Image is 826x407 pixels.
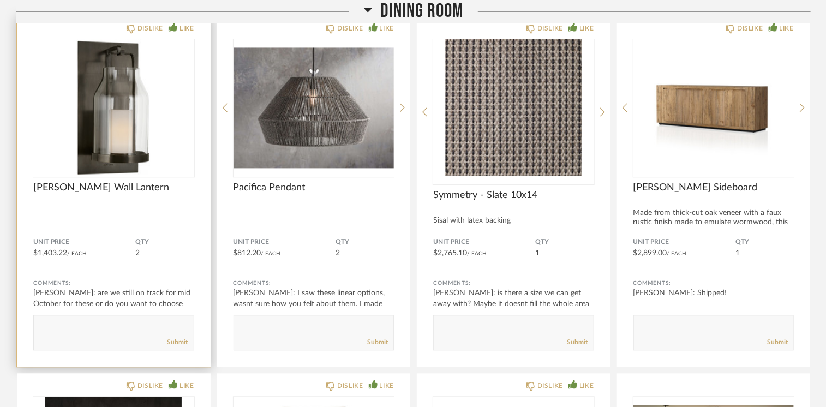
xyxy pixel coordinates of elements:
[567,338,588,347] a: Submit
[137,380,163,391] div: DISLIKE
[633,238,736,247] span: Unit Price
[633,208,794,236] div: Made from thick-cut oak veneer with a faux rustic finish made to emulate wormwood, this ...
[433,238,536,247] span: Unit Price
[536,249,540,257] span: 1
[136,249,140,257] span: 2
[579,380,594,391] div: LIKE
[367,338,388,347] a: Submit
[337,23,363,34] div: DISLIKE
[633,278,794,289] div: Comments:
[380,380,394,391] div: LIKE
[33,182,194,194] span: [PERSON_NAME] Wall Lantern
[767,338,788,347] a: Submit
[633,39,794,176] img: undefined
[337,380,363,391] div: DISLIKE
[467,251,487,256] span: / Each
[633,249,667,257] span: $2,899.00
[136,238,194,247] span: QTY
[537,380,563,391] div: DISLIKE
[67,251,87,256] span: / Each
[433,288,594,320] div: [PERSON_NAME]: is there a size we can get away with? Maybe it doesnt fill the whole area to the s...
[179,23,194,34] div: LIKE
[234,39,394,176] img: undefined
[667,251,687,256] span: / Each
[433,278,594,289] div: Comments:
[137,23,163,34] div: DISLIKE
[633,288,794,298] div: [PERSON_NAME]: Shipped!
[336,238,394,247] span: QTY
[433,39,594,176] div: 0
[33,249,67,257] span: $1,403.22
[780,23,794,34] div: LIKE
[234,278,394,289] div: Comments:
[380,23,394,34] div: LIKE
[537,23,563,34] div: DISLIKE
[33,39,194,176] img: undefined
[261,251,281,256] span: / Each
[735,249,740,257] span: 1
[579,23,594,34] div: LIKE
[737,23,763,34] div: DISLIKE
[433,39,594,176] img: undefined
[234,288,394,320] div: [PERSON_NAME]: I saw these linear options, wasnt sure how you felt about them. I made peace w...
[167,338,188,347] a: Submit
[433,189,594,201] span: Symmetry - Slate 10x14
[336,249,340,257] span: 2
[33,278,194,289] div: Comments:
[179,380,194,391] div: LIKE
[33,238,136,247] span: Unit Price
[433,216,594,225] div: Sisal with latex backing
[633,182,794,194] span: [PERSON_NAME] Sideboard
[234,249,261,257] span: $812.20
[536,238,594,247] span: QTY
[735,238,794,247] span: QTY
[33,288,194,320] div: [PERSON_NAME]: are we still on track for mid October for these or do you want to choose from the ...
[433,249,467,257] span: $2,765.10
[234,238,336,247] span: Unit Price
[234,182,394,194] span: Pacifica Pendant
